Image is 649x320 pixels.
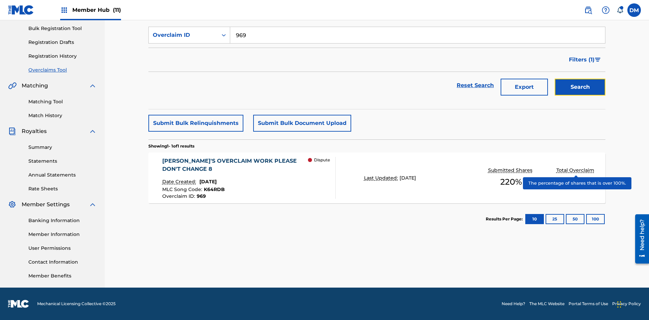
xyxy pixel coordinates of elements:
[89,127,97,135] img: expand
[569,301,608,307] a: Portal Terms of Use
[602,6,610,14] img: help
[615,288,649,320] iframe: Chat Widget
[113,7,121,13] span: (11)
[400,175,416,181] span: [DATE]
[148,153,605,203] a: [PERSON_NAME]'S OVERCLAIM WORK PLEASE DON'T CHANGE 8Date Created:[DATE]MLC Song Code:K64RDBOvercl...
[28,185,97,192] a: Rate Sheets
[28,171,97,179] a: Annual Statements
[22,201,70,209] span: Member Settings
[617,7,623,14] div: Notifications
[28,217,97,224] a: Banking Information
[555,79,605,96] button: Search
[28,66,97,74] a: Overclaims Tool
[148,143,194,149] p: Showing 1 - 1 of 1 results
[584,6,592,14] img: search
[569,56,595,64] span: Filters ( 1 )
[148,27,605,99] form: Search Form
[453,78,497,93] a: Reset Search
[566,176,586,188] span: 120 %
[199,179,217,185] span: [DATE]
[28,245,97,252] a: User Permissions
[28,112,97,119] a: Match History
[28,53,97,60] a: Registration History
[565,51,605,68] button: Filters (1)
[162,178,198,185] p: Date Created:
[28,25,97,32] a: Bulk Registration Tool
[22,82,48,90] span: Matching
[630,212,649,267] iframe: Resource Center
[556,167,596,174] p: Total Overclaim
[546,214,564,224] button: 25
[627,3,641,17] div: User Menu
[197,193,206,199] span: 969
[162,186,204,192] span: MLC Song Code :
[148,115,243,132] button: Submit Bulk Relinquishments
[22,127,47,135] span: Royalties
[28,39,97,46] a: Registration Drafts
[314,157,330,163] p: Dispute
[28,144,97,151] a: Summary
[364,175,400,182] p: Last Updated:
[501,79,548,96] button: Export
[599,3,612,17] div: Help
[60,6,68,14] img: Top Rightsholders
[89,82,97,90] img: expand
[612,301,641,307] a: Privacy Policy
[162,193,197,199] span: Overclaim ID :
[28,98,97,105] a: Matching Tool
[566,214,584,224] button: 50
[153,31,214,39] div: Overclaim ID
[28,272,97,279] a: Member Benefits
[488,167,534,174] p: Submitted Shares
[502,301,525,307] a: Need Help?
[8,82,17,90] img: Matching
[28,231,97,238] a: Member Information
[617,294,621,315] div: Drag
[581,3,595,17] a: Public Search
[486,216,524,222] p: Results Per Page:
[525,214,544,224] button: 10
[28,158,97,165] a: Statements
[8,127,16,135] img: Royalties
[204,186,225,192] span: K64RDB
[8,5,34,15] img: MLC Logo
[28,259,97,266] a: Contact Information
[72,6,121,14] span: Member Hub
[253,115,351,132] button: Submit Bulk Document Upload
[8,201,16,209] img: Member Settings
[8,300,29,308] img: logo
[89,201,97,209] img: expand
[529,301,564,307] a: The MLC Website
[500,176,522,188] span: 220 %
[586,214,605,224] button: 100
[162,157,308,173] div: [PERSON_NAME]'S OVERCLAIM WORK PLEASE DON'T CHANGE 8
[37,301,116,307] span: Mechanical Licensing Collective © 2025
[595,58,601,62] img: filter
